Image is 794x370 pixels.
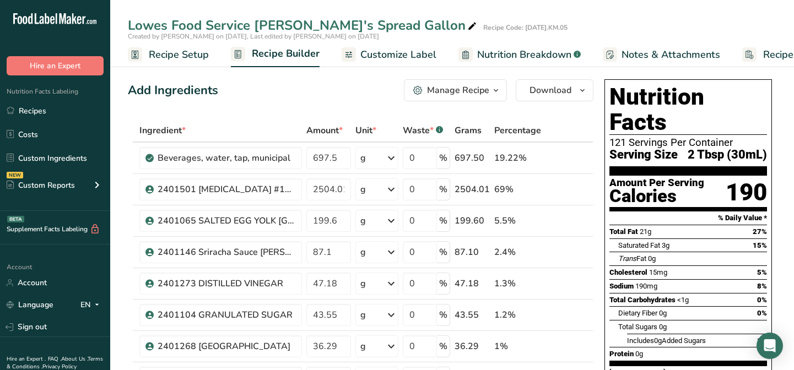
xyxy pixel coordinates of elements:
span: Includes Added Sugars [627,336,706,345]
a: Recipe Setup [128,42,209,67]
button: Hire an Expert [7,56,104,75]
span: 0g [648,254,656,263]
div: 69% [494,183,541,196]
div: 2.4% [494,246,541,259]
div: 697.50 [455,151,490,165]
i: Trans [618,254,636,263]
div: 87.10 [455,246,490,259]
a: Recipe Builder [231,41,320,68]
div: NEW [7,172,23,178]
span: 5% [757,268,767,276]
span: Amount [306,124,343,137]
div: g [360,214,366,227]
div: 2401268 [GEOGRAPHIC_DATA] [158,340,295,353]
span: Unit [355,124,376,137]
span: Created by [PERSON_NAME] on [DATE], Last edited by [PERSON_NAME] on [DATE] [128,32,379,41]
div: BETA [7,216,24,222]
div: g [360,246,366,259]
div: 5.5% [494,214,541,227]
span: Nutrition Breakdown [477,47,571,62]
button: Download [516,79,593,101]
span: 0g [659,309,667,317]
span: 27% [753,227,767,236]
button: Manage Recipe [404,79,507,101]
div: 2401065 SALTED EGG YOLK [GEOGRAPHIC_DATA] [158,214,295,227]
span: 0% [757,309,767,317]
a: About Us . [61,355,88,363]
span: Notes & Attachments [622,47,720,62]
span: 0% [757,296,767,304]
div: 36.29 [455,340,490,353]
a: Hire an Expert . [7,355,46,363]
span: Cholesterol [609,268,647,276]
span: Download [530,84,571,97]
div: Lowes Food Service [PERSON_NAME]'s Spread Gallon [128,15,479,35]
div: Waste [403,124,443,137]
div: g [360,340,366,353]
div: Calories [609,188,704,204]
div: g [360,277,366,290]
div: 43.55 [455,308,490,322]
span: Serving Size [609,148,678,162]
a: Nutrition Breakdown [458,42,581,67]
span: Saturated Fat [618,241,660,249]
span: Total Sugars [618,323,657,331]
div: 199.60 [455,214,490,227]
span: 190mg [635,282,657,290]
div: g [360,151,366,165]
span: 15% [753,241,767,249]
div: 47.18 [455,277,490,290]
div: 2401273 DISTILLED VINEGAR [158,277,295,290]
div: Amount Per Serving [609,178,704,188]
div: 1.2% [494,308,541,322]
div: g [360,308,366,322]
div: Manage Recipe [427,84,489,97]
a: Customize Label [342,42,436,67]
span: Fat [618,254,646,263]
a: Notes & Attachments [603,42,720,67]
div: 1.3% [494,277,541,290]
span: Recipe Builder [252,46,320,61]
div: 121 Servings Per Container [609,137,767,148]
div: 2401104 GRANULATED SUGAR [158,308,295,322]
div: 2401501 [MEDICAL_DATA] #100 Columbus Vegetable Oil [158,183,295,196]
span: Dietary Fiber [618,309,657,317]
span: Ingredient [139,124,186,137]
span: 3g [662,241,669,249]
div: Custom Reports [7,179,75,191]
div: Open Intercom Messenger [757,333,783,359]
div: EN [80,298,104,312]
span: Sodium [609,282,634,290]
div: 1% [494,340,541,353]
a: FAQ . [48,355,61,363]
span: 0g [635,350,643,358]
span: Customize Label [360,47,436,62]
span: 21g [640,227,651,236]
span: <1g [677,296,689,304]
span: Total Carbohydrates [609,296,676,304]
h1: Nutrition Facts [609,84,767,135]
div: g [360,183,366,196]
span: 0g [659,323,667,331]
div: Beverages, water, tap, municipal [158,151,295,165]
span: 15mg [649,268,667,276]
span: Recipe Setup [149,47,209,62]
span: 2 Tbsp (30mL) [688,148,767,162]
div: 2504.01 [455,183,490,196]
section: % Daily Value * [609,211,767,225]
div: 19.22% [494,151,541,165]
span: 0g [654,336,662,345]
span: Percentage [494,124,541,137]
span: 8% [757,282,767,290]
a: Language [7,295,53,314]
span: Total Fat [609,227,638,236]
span: Protein [609,350,634,358]
div: 2401146 Sriracha Sauce [PERSON_NAME] Foods Corporation [158,246,295,259]
div: 190 [726,178,767,207]
div: Recipe Code: [DATE].KM.05 [483,23,568,32]
div: Add Ingredients [128,81,218,100]
span: Grams [455,124,482,137]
